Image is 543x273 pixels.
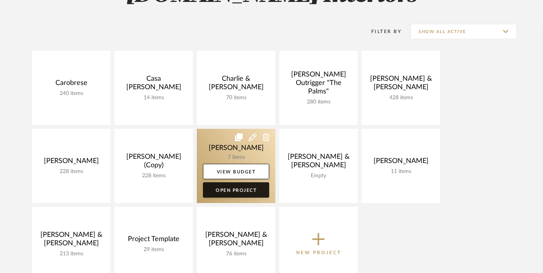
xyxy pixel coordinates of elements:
[203,164,269,179] a: View Budget
[121,95,187,101] div: 14 items
[121,173,187,179] div: 228 items
[121,75,187,95] div: Casa [PERSON_NAME]
[368,168,434,175] div: 11 items
[38,157,104,168] div: [PERSON_NAME]
[38,231,104,251] div: [PERSON_NAME] & [PERSON_NAME]
[38,90,104,97] div: 240 items
[121,235,187,246] div: Project Template
[203,75,269,95] div: Charlie & [PERSON_NAME]
[368,95,434,101] div: 428 items
[203,251,269,257] div: 76 items
[368,75,434,95] div: [PERSON_NAME] & [PERSON_NAME]
[38,251,104,257] div: 213 items
[285,173,352,179] div: Empty
[285,99,352,105] div: 280 items
[121,153,187,173] div: [PERSON_NAME] (Copy)
[38,79,104,90] div: Carobrese
[361,28,402,35] div: Filter By
[203,182,269,198] a: Open Project
[368,157,434,168] div: [PERSON_NAME]
[121,246,187,253] div: 29 items
[296,249,341,256] p: New Project
[285,70,352,99] div: [PERSON_NAME] Outrigger "The Palms"
[203,95,269,101] div: 70 items
[203,231,269,251] div: [PERSON_NAME] & [PERSON_NAME]
[38,168,104,175] div: 228 items
[285,153,352,173] div: [PERSON_NAME] & [PERSON_NAME]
